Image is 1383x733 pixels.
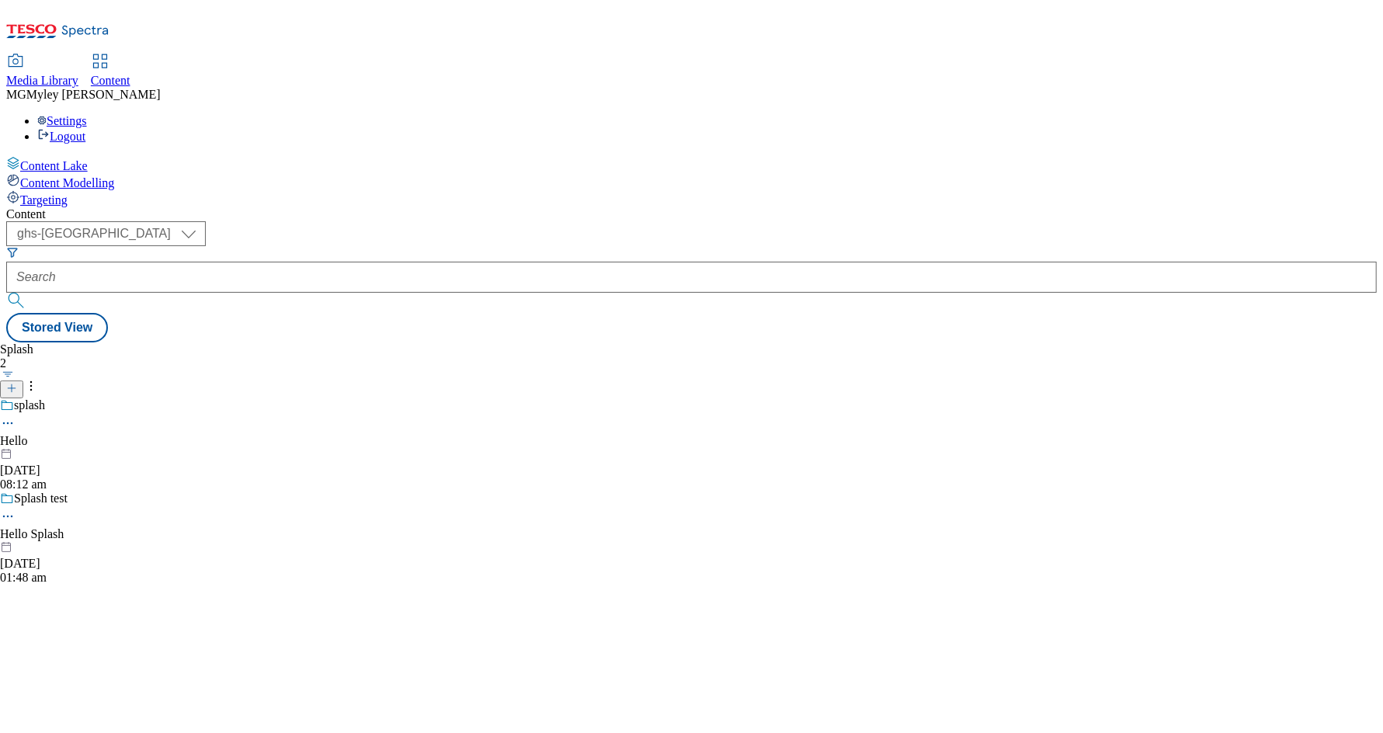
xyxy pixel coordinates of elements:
[14,492,68,505] div: Splash test
[6,88,26,101] span: MG
[6,262,1377,293] input: Search
[6,173,1377,190] a: Content Modelling
[20,176,114,189] span: Content Modelling
[6,313,108,342] button: Stored View
[6,207,1377,221] div: Content
[20,159,88,172] span: Content Lake
[91,55,130,88] a: Content
[14,398,45,412] div: splash
[6,74,78,87] span: Media Library
[91,74,130,87] span: Content
[6,156,1377,173] a: Content Lake
[20,193,68,207] span: Targeting
[37,114,87,127] a: Settings
[6,55,78,88] a: Media Library
[37,130,85,143] a: Logout
[26,88,161,101] span: Myley [PERSON_NAME]
[6,190,1377,207] a: Targeting
[6,246,19,259] svg: Search Filters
